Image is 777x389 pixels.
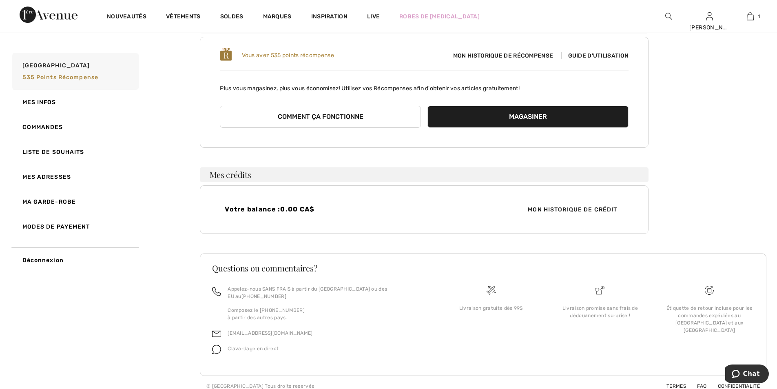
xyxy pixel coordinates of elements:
a: [PHONE_NUMBER] [241,293,286,299]
img: loyalty_logo_r.svg [220,47,232,62]
h3: Mes crédits [200,167,649,182]
span: [GEOGRAPHIC_DATA] [22,61,90,70]
a: 1 [730,11,770,21]
a: FAQ [687,383,706,389]
a: Marques [263,13,292,22]
a: Ma garde-robe [11,189,139,214]
span: Clavardage en direct [228,346,279,351]
div: Livraison gratuite dès 99$ [443,305,539,312]
a: Nouveautés [107,13,146,22]
img: Livraison promise sans frais de dédouanement surprise&nbsp;! [595,286,604,295]
button: Magasiner [427,106,629,128]
a: Commandes [11,115,139,140]
img: Mon panier [747,11,754,21]
iframe: Ouvre un widget dans lequel vous pouvez chatter avec l’un de nos agents [725,365,769,385]
span: Mon historique de récompense [447,51,560,60]
p: Composez le [PHONE_NUMBER] à partir des autres pays. [228,307,427,321]
img: 1ère Avenue [20,7,77,23]
span: Inspiration [311,13,348,22]
button: Comment ça fonctionne [220,106,421,128]
a: Modes de payement [11,214,139,239]
img: Livraison gratuite dès 99$ [487,286,496,295]
span: 0.00 CA$ [280,205,314,213]
p: Plus vous magasinez, plus vous économisez! Utilisez vos Récompenses afin d'obtenir vos articles g... [220,78,629,93]
a: Liste de souhaits [11,140,139,164]
img: recherche [665,11,672,21]
span: Mon historique de crédit [521,205,624,214]
h3: Questions ou commentaires? [212,264,754,272]
img: Livraison gratuite dès 99$ [705,286,714,295]
span: 535 Points récompense [22,74,99,81]
a: Se connecter [706,12,713,20]
div: Livraison promise sans frais de dédouanement surprise ! [552,305,649,319]
a: Live [367,12,380,21]
span: Vous avez 535 points récompense [242,52,334,59]
p: Appelez-nous SANS FRAIS à partir du [GEOGRAPHIC_DATA] ou des EU au [228,285,427,300]
a: Robes de [MEDICAL_DATA] [399,12,480,21]
span: Guide d'utilisation [561,52,629,59]
div: [PERSON_NAME] [689,23,729,32]
a: Mes infos [11,90,139,115]
a: Mes adresses [11,164,139,189]
img: call [212,287,221,296]
a: Soldes [220,13,244,22]
img: chat [212,345,221,354]
div: Étiquette de retour incluse pour les commandes expédiées au [GEOGRAPHIC_DATA] et aux [GEOGRAPHIC_... [661,305,757,334]
a: Déconnexion [11,247,139,273]
img: email [212,329,221,338]
a: Termes [657,383,686,389]
span: 1 [758,13,760,20]
a: [EMAIL_ADDRESS][DOMAIN_NAME] [228,330,312,336]
a: Vêtements [166,13,201,22]
h4: Votre balance : [225,205,419,213]
a: Confidentialité [708,383,760,389]
img: Mes infos [706,11,713,21]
